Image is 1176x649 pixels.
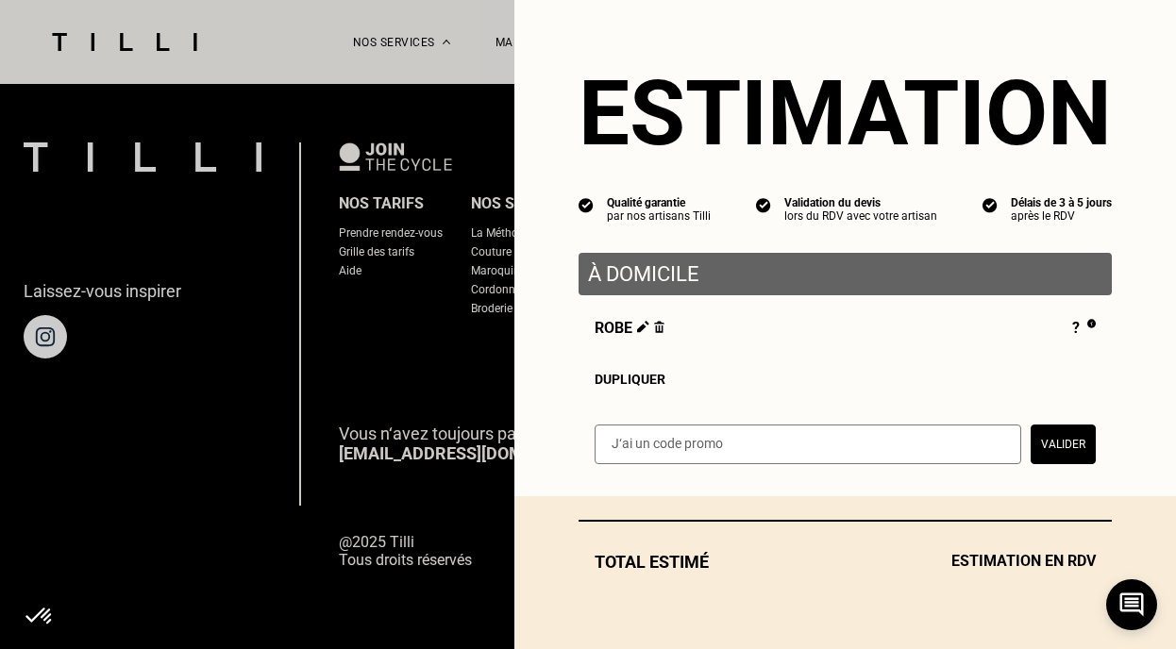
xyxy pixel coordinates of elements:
[1031,424,1096,464] button: Valider
[654,321,664,333] img: Supprimer
[595,372,1096,387] div: Dupliquer
[607,196,711,209] div: Qualité garantie
[983,196,998,213] img: icon list info
[756,196,771,213] img: icon list info
[1072,319,1096,340] div: ?
[784,196,937,209] div: Validation du devis
[607,209,711,223] div: par nos artisans Tilli
[579,196,594,213] img: icon list info
[588,262,1102,286] p: À domicile
[784,209,937,223] div: lors du RDV avec votre artisan
[1011,196,1112,209] div: Délais de 3 à 5 jours
[595,319,664,340] span: Robe
[579,552,1112,572] div: Total estimé
[579,60,1112,166] section: Estimation
[1087,319,1096,328] img: Pourquoi le prix est indéfini ?
[1011,209,1112,223] div: après le RDV
[951,552,1096,572] span: Estimation en RDV
[637,321,649,333] img: Éditer
[595,424,1021,464] input: J‘ai un code promo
